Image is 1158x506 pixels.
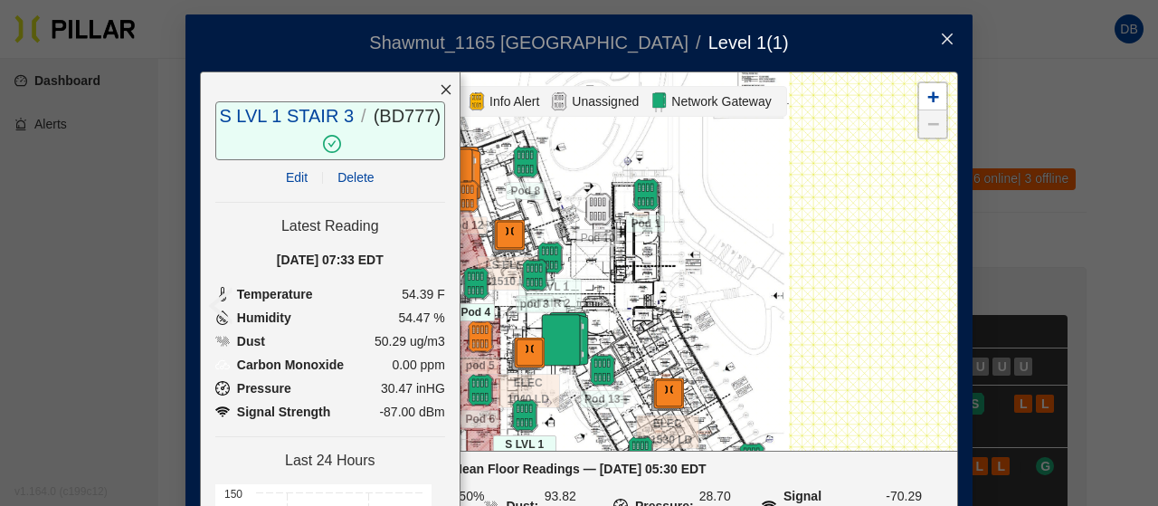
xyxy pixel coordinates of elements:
[450,180,482,213] img: pod-offline.df94d192.svg
[922,14,973,65] button: Close
[492,220,525,253] img: leak-pod-offline.5bc6877b.svg
[374,106,441,126] span: ( BD777 )
[508,399,541,432] img: pod-online.97050380.svg
[494,146,557,178] div: Pod 8
[566,193,630,225] div: Pod 10
[580,390,624,408] span: Pod 13
[449,374,512,406] div: Pod 6
[497,338,560,370] div: ELEC 1040 LD
[208,459,950,479] div: Mean Floor Readings — [DATE] 05:30 EDT
[509,146,542,178] img: pod-online.97050380.svg
[636,378,699,411] div: ELEC D1530 LD
[215,331,445,351] li: 50.29 ug/m3
[493,435,556,470] span: S LVL 1 STAIR 3
[708,33,789,53] span: Level 1 ( 1 )
[518,242,582,274] div: S LVL 1 STAIR 2
[534,242,566,274] img: pod-online.97050380.svg
[464,320,497,353] img: pod-offline.df94d192.svg
[369,33,688,53] span: Shawmut_1165 [GEOGRAPHIC_DATA]
[636,415,699,449] span: ELEC D1530 LD
[518,259,551,291] img: pod-online.97050380.svg
[237,331,265,351] span: Dust
[568,91,642,111] span: Unassigned
[219,106,354,126] a: S LVL 1 STAIR 3
[237,402,330,422] span: Signal Strength
[571,354,634,387] div: Pod 13
[927,112,939,135] span: −
[614,178,678,211] div: Pod 1
[550,91,568,112] img: Unassigned
[626,215,665,233] span: Pod 1
[468,91,486,112] img: Alert
[461,357,499,375] span: pod 5
[582,193,614,225] img: pod-unassigned.895f376b.svg
[919,110,946,138] a: Zoom out
[237,284,313,304] span: Temperature
[630,178,662,211] img: pod-online.97050380.svg
[460,410,499,428] span: Pod 6
[215,452,445,470] h4: Last 24 Hours
[361,106,366,126] span: /
[586,354,619,387] img: pod-online.97050380.svg
[668,91,774,111] span: Network Gateway
[531,311,594,375] img: Marker
[237,378,291,398] span: Pressure
[464,374,497,406] img: pod-online.97050380.svg
[503,259,566,291] div: pod 3
[434,180,498,213] div: Pod 12
[215,334,230,348] img: Dust
[497,374,560,408] span: ELEC 1040 LD
[696,33,701,53] span: /
[486,91,543,111] span: Info Alert
[456,303,495,321] span: Pod 4
[215,250,445,270] div: [DATE] 07:33 EDT
[576,229,620,247] span: Pod 10
[477,220,540,253] div: LS ELEC B1510 LD
[449,320,512,353] div: pod 5
[215,405,230,419] img: Pressure
[940,32,954,46] span: close
[215,284,445,304] li: 54.39 F
[337,167,374,187] span: Delete
[215,378,445,398] li: 30.47 inHG
[477,256,540,291] span: LS ELEC B1510 LD
[319,135,341,153] span: check-circle
[200,284,243,328] span: left
[444,267,508,300] div: Pod 4
[237,355,344,375] span: Carbon Monoxide
[215,217,445,235] h4: Latest Reading
[506,182,545,200] span: Pod 8
[493,399,556,432] div: S LVL 1 STAIR 3
[215,402,445,422] li: -87.00 dBm
[460,267,492,300] img: pod-online.97050380.svg
[651,378,684,411] img: leak-pod-offline.5bc6877b.svg
[286,170,308,185] a: Edit
[224,488,242,501] text: 150
[919,83,946,110] a: Zoom in
[736,443,768,475] img: pod-online.97050380.svg
[215,358,230,372] img: Carbon Monoxide
[927,85,939,108] span: +
[215,355,445,375] li: 0.00 ppm
[650,91,668,112] img: Network Gateway
[215,308,445,328] li: 54.47 %
[215,381,230,396] img: Pressure
[512,338,545,370] img: leak-pod-offline.5bc6877b.svg
[624,436,657,469] img: pod-online.97050380.svg
[440,83,452,96] span: close
[237,308,291,328] span: Humidity
[516,295,554,313] span: pod 3
[443,216,488,234] span: Pod 12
